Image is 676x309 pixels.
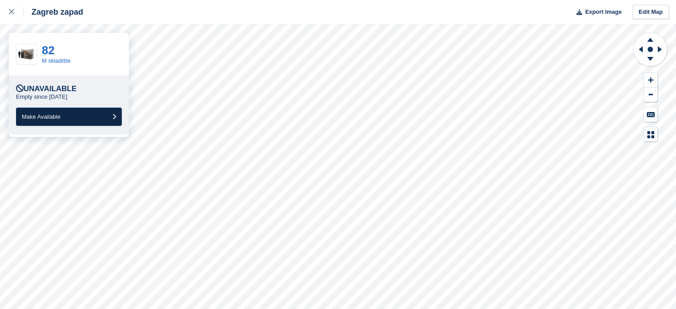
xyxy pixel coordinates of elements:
[571,5,622,20] button: Export Image
[644,73,657,88] button: Zoom In
[16,108,122,126] button: Make Available
[644,88,657,102] button: Zoom Out
[22,113,60,120] span: Make Available
[24,7,83,17] div: Zagreb zapad
[585,8,621,16] span: Export Image
[644,127,657,142] button: Map Legend
[16,93,67,100] p: Empty since [DATE]
[644,107,657,122] button: Keyboard Shortcuts
[42,57,71,64] a: M skladište
[632,5,669,20] a: Edit Map
[16,84,76,93] div: Unavailable
[42,44,55,57] a: 82
[16,47,37,62] img: 60-sqft-unit.jpg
